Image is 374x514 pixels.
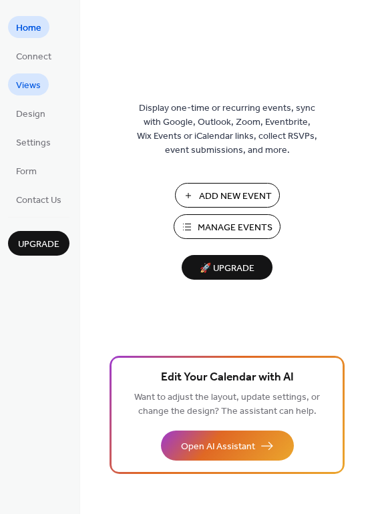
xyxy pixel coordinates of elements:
span: Open AI Assistant [181,440,255,454]
span: Views [16,79,41,93]
span: Form [16,165,37,179]
button: Upgrade [8,231,69,256]
a: Connect [8,45,59,67]
span: Manage Events [198,221,272,235]
span: Upgrade [18,238,59,252]
span: Contact Us [16,194,61,208]
a: Settings [8,131,59,153]
span: Want to adjust the layout, update settings, or change the design? The assistant can help. [134,389,320,421]
a: Views [8,73,49,95]
span: Edit Your Calendar with AI [161,368,294,387]
button: 🚀 Upgrade [182,255,272,280]
span: Settings [16,136,51,150]
span: Connect [16,50,51,64]
a: Contact Us [8,188,69,210]
button: Add New Event [175,183,280,208]
span: Design [16,107,45,121]
button: Open AI Assistant [161,431,294,461]
a: Home [8,16,49,38]
span: Add New Event [199,190,272,204]
span: Home [16,21,41,35]
span: 🚀 Upgrade [190,260,264,278]
a: Design [8,102,53,124]
button: Manage Events [174,214,280,239]
a: Form [8,160,45,182]
span: Display one-time or recurring events, sync with Google, Outlook, Zoom, Eventbrite, Wix Events or ... [137,101,317,158]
